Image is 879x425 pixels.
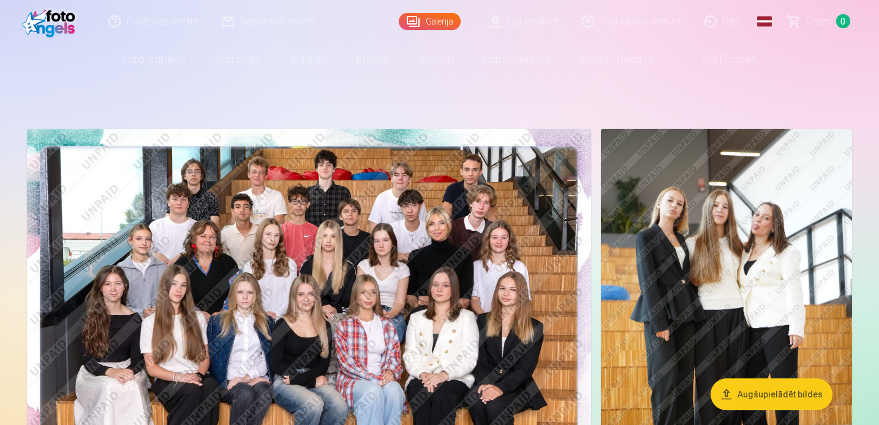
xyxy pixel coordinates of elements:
a: Atslēgu piekariņi [564,42,667,77]
a: Komplekti [200,42,276,77]
button: Augšupielādēt bildes [711,378,832,410]
span: Grozs [806,14,831,29]
a: Krūzes [342,42,403,77]
a: Magnēti [276,42,342,77]
a: Galerija [399,13,461,30]
img: /fa1 [22,5,80,37]
a: Suvenīri [403,42,468,77]
a: Foto izdrukas [107,42,200,77]
a: Visi produkti [667,42,772,77]
a: Foto kalendāri [468,42,564,77]
span: 0 [836,14,850,28]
